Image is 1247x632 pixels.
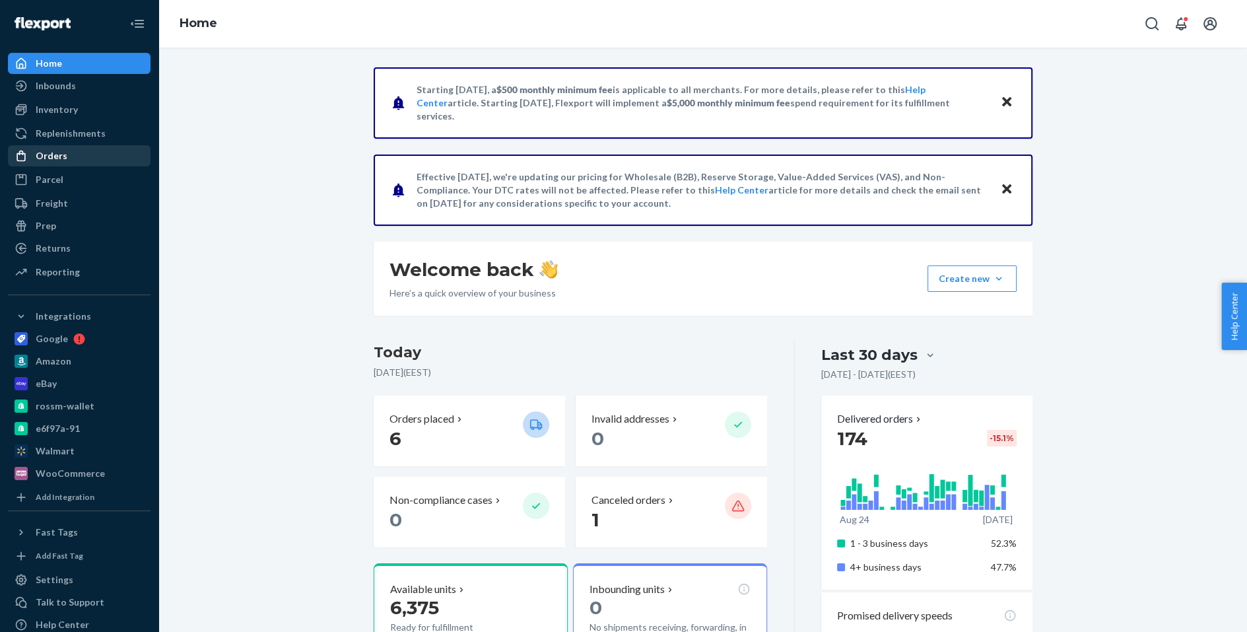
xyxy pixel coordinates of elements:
a: Walmart [8,440,151,462]
div: Amazon [36,355,71,368]
div: Home [36,57,62,70]
p: Canceled orders [591,493,665,508]
div: Orders [36,149,67,162]
p: Orders placed [389,411,454,427]
a: Help Center [715,184,768,195]
a: Add Fast Tag [8,548,151,564]
div: Inventory [36,103,78,116]
span: 0 [389,509,402,531]
p: 4+ business days [850,561,980,574]
p: Inbounding units [590,582,665,597]
div: Add Fast Tag [36,550,83,561]
button: Open notifications [1168,11,1194,37]
div: Integrations [36,310,91,323]
button: Create new [927,265,1017,292]
div: Walmart [36,444,75,458]
a: Orders [8,145,151,166]
img: Flexport logo [15,17,71,30]
span: 0 [591,427,604,450]
span: 174 [837,427,867,450]
a: Replenishments [8,123,151,144]
span: Чат [31,9,53,21]
a: Prep [8,215,151,236]
button: Close [998,180,1015,199]
a: Freight [8,193,151,214]
a: Amazon [8,351,151,372]
a: Reporting [8,262,151,283]
div: Freight [36,197,68,210]
button: Fast Tags [8,522,151,543]
div: -15.1 % [987,430,1017,446]
span: 6,375 [390,596,439,619]
button: Delivered orders [837,411,924,427]
span: 47.7% [991,561,1017,573]
button: Canceled orders 1 [576,477,767,547]
div: rossm-wallet [36,400,94,413]
div: Help Center [36,618,89,631]
button: Close [998,93,1015,112]
button: Help Center [1221,283,1247,350]
p: [DATE] ( EEST ) [374,366,768,379]
p: [DATE] - [DATE] ( EEST ) [821,368,916,381]
a: Home [180,16,217,30]
span: 0 [590,596,602,619]
a: Home [8,53,151,74]
div: Prep [36,219,56,232]
div: Reporting [36,265,80,279]
button: Open Search Box [1139,11,1165,37]
div: eBay [36,377,57,390]
h3: Today [374,342,768,363]
p: [DATE] [983,513,1013,526]
p: Invalid addresses [591,411,669,427]
a: Google [8,328,151,349]
p: Available units [390,582,456,597]
h1: Welcome back [389,258,558,281]
a: Inventory [8,99,151,120]
div: Parcel [36,173,63,186]
p: Starting [DATE], a is applicable to all merchants. For more details, please refer to this article... [417,83,988,123]
span: 52.3% [991,538,1017,549]
div: Returns [36,242,71,255]
div: e6f97a-91 [36,422,80,435]
button: Open account menu [1197,11,1223,37]
div: Talk to Support [36,596,104,609]
div: Google [36,332,68,345]
a: Inbounds [8,75,151,96]
span: 1 [591,509,599,531]
div: Replenishments [36,127,106,140]
div: Settings [36,573,73,586]
p: Effective [DATE], we're updating our pricing for Wholesale (B2B), Reserve Storage, Value-Added Se... [417,170,988,210]
p: Promised delivery speeds [837,608,953,623]
img: hand-wave emoji [539,260,558,279]
a: e6f97a-91 [8,418,151,439]
span: $500 monthly minimum fee [496,84,613,95]
button: Orders placed 6 [374,396,565,466]
div: Last 30 days [821,345,918,365]
ol: breadcrumbs [169,5,228,43]
p: Here’s a quick overview of your business [389,287,558,300]
div: Inbounds [36,79,76,92]
button: Talk to Support [8,592,151,613]
p: 1 - 3 business days [850,537,980,550]
button: Close Navigation [124,11,151,37]
a: WooCommerce [8,463,151,484]
a: Parcel [8,169,151,190]
span: 6 [389,427,401,450]
a: rossm-wallet [8,396,151,417]
a: Add Integration [8,489,151,505]
button: Non-compliance cases 0 [374,477,565,547]
div: Fast Tags [36,526,78,539]
button: Integrations [8,306,151,327]
button: Invalid addresses 0 [576,396,767,466]
a: eBay [8,373,151,394]
span: $5,000 monthly minimum fee [667,97,790,108]
div: Add Integration [36,491,94,503]
a: Settings [8,569,151,590]
p: Non-compliance cases [389,493,492,508]
a: Returns [8,238,151,259]
div: WooCommerce [36,467,105,480]
p: Aug 24 [840,513,869,526]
